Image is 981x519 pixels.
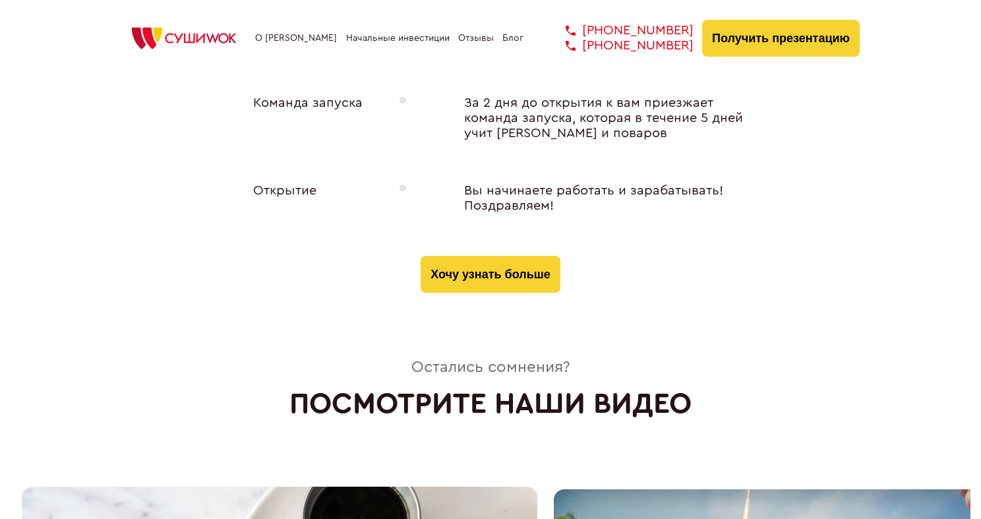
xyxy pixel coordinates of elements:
[421,256,560,293] button: Хочу узнать больше
[458,33,494,44] a: Отзывы
[227,96,372,141] div: Команда запуска
[346,33,450,44] a: Начальные инвестиции
[438,96,754,141] div: За 2 дня до открытия к вам приезжает команда запуска, которая в течение 5 дней учит [PERSON_NAME]...
[546,38,694,53] a: [PHONE_NUMBER]
[546,23,694,38] a: [PHONE_NUMBER]
[121,24,247,53] img: СУШИWOK
[11,387,970,421] h2: Посмотрите наши видео
[227,183,372,214] div: Открытие
[11,359,970,377] span: Остались сомнения?
[702,20,860,57] button: Получить презентацию
[502,33,523,44] a: Блог
[255,33,337,44] a: О [PERSON_NAME]
[438,183,754,214] div: Вы начинаете работать и зарабатывать! Поздравляем!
